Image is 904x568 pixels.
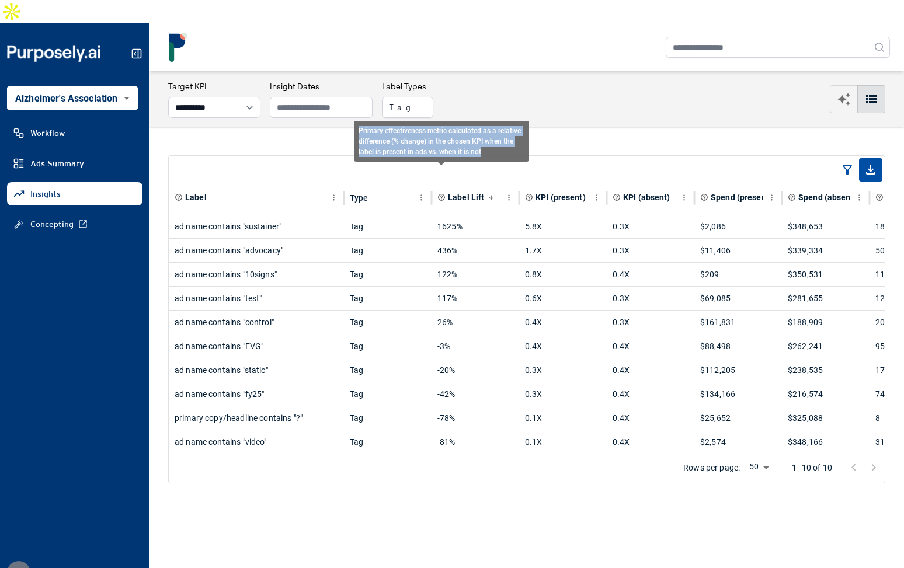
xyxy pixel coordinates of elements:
div: 0.1X [525,406,601,430]
div: $11,406 [700,239,776,262]
div: Tag [350,406,426,430]
div: 0.4X [613,263,689,286]
div: ad name contains "sustainer" [175,215,338,238]
div: 0.3X [613,215,689,238]
div: 0.4X [613,406,689,430]
div: -42% [437,382,513,406]
div: Primary effectiveness metric calculated as a relative difference (% change) in the chosen KPI whe... [354,121,529,162]
div: $348,166 [788,430,864,454]
div: $25,652 [700,406,776,430]
button: KPI (absent) column menu [677,190,691,205]
span: Export as CSV [859,158,882,182]
div: ad name contains "test" [175,287,338,310]
a: Workflow [7,121,142,145]
div: 0.3X [613,311,689,334]
svg: Primary effectiveness metric calculated as a relative difference (% change) in the chosen KPI whe... [437,193,446,201]
svg: Aggregate KPI value of all ads where label is absent [613,193,621,201]
svg: Total spend on all ads where label is present [700,193,708,201]
button: Label column menu [326,190,341,205]
div: $348,653 [788,215,864,238]
div: $2,086 [700,215,776,238]
div: $2,574 [700,430,776,454]
div: 0.3X [525,382,601,406]
div: 0.8X [525,263,601,286]
div: $161,831 [700,311,776,334]
button: KPI (present) column menu [589,190,604,205]
div: $238,535 [788,358,864,382]
button: Sort [485,191,498,204]
h3: Label Types [382,81,433,92]
div: ad name contains "advocacy" [175,239,338,262]
div: $88,498 [700,334,776,358]
div: primary copy/headline contains "?" [175,406,338,430]
div: $262,241 [788,334,864,358]
div: 0.4X [525,311,601,334]
div: $112,205 [700,358,776,382]
div: $69,085 [700,287,776,310]
div: $134,166 [700,382,776,406]
div: 0.3X [613,239,689,262]
div: ad name contains "static" [175,358,338,382]
div: Tag [350,287,426,310]
svg: Aggregate KPI value of all ads where label is present [525,193,533,201]
div: ad name contains "control" [175,311,338,334]
div: $281,655 [788,287,864,310]
img: logo [164,33,193,62]
div: Tag [350,311,426,334]
div: 5.8X [525,215,601,238]
div: Tag [350,239,426,262]
div: 436% [437,239,513,262]
p: 1–10 of 10 [792,462,833,473]
span: Label Lift [448,191,484,203]
div: Tag [350,263,426,286]
h3: Insight Dates [270,81,373,92]
a: Concepting [7,212,142,236]
span: Ads Summary [30,158,84,169]
div: ad name contains "video" [175,430,338,454]
a: Insights [7,182,142,205]
div: -3% [437,334,513,358]
div: $350,531 [788,263,864,286]
h3: Target KPI [168,81,260,92]
div: -20% [437,358,513,382]
span: Label [185,191,207,203]
div: ad name contains "fy25" [175,382,338,406]
div: 1.7X [525,239,601,262]
svg: Total number of ads where label is present [875,193,884,201]
div: Tag [350,334,426,358]
div: 0.6X [525,287,601,310]
div: Alzheimer's Association [7,86,138,110]
span: Workflow [30,127,65,139]
div: 0.4X [613,334,689,358]
button: Spend (absent) column menu [852,190,867,205]
button: Spend (present) column menu [764,190,779,205]
div: -78% [437,406,513,430]
div: Tag [350,215,426,238]
div: Tag [350,430,426,454]
div: 1625% [437,215,513,238]
div: 122% [437,263,513,286]
div: 50 [745,460,773,475]
div: 0.4X [613,430,689,454]
button: Tag [382,97,433,118]
div: 26% [437,311,513,334]
div: ad name contains "10signs" [175,263,338,286]
svg: Element or component part of the ad [175,193,183,201]
div: $209 [700,263,776,286]
span: Concepting [30,218,74,230]
div: 0.3X [525,358,601,382]
div: 0.3X [613,287,689,310]
span: Insights [30,188,61,200]
div: -81% [437,430,513,454]
div: 0.4X [613,382,689,406]
div: $188,909 [788,311,864,334]
span: KPI (present) [536,191,586,203]
div: Tag [350,382,426,406]
span: Spend (absent) [798,191,857,203]
div: Tag [350,358,426,382]
p: Rows per page: [683,462,740,473]
div: 117% [437,287,513,310]
button: Label Lift column menu [502,190,516,205]
div: $339,334 [788,239,864,262]
span: KPI (absent) [623,191,670,203]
